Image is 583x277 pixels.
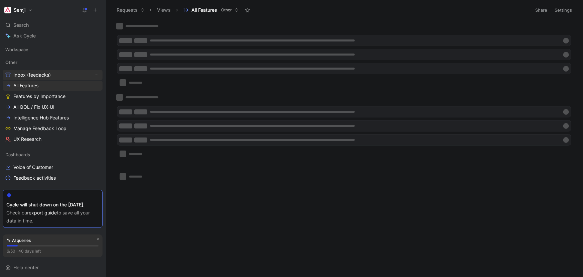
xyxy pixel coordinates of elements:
[29,210,57,215] a: export guide
[3,81,103,91] a: All Features
[3,5,34,15] button: SemjiSemji
[552,5,575,15] button: Settings
[3,150,103,183] div: DashboardsVoice of CustomerFeedback activities
[93,72,100,78] button: View actions
[5,151,30,158] span: Dashboards
[13,82,38,89] span: All Features
[7,237,31,244] div: AI queries
[3,44,103,55] div: Workspace
[3,134,103,144] a: UX Research
[221,7,232,13] span: Other
[4,7,11,13] img: Semji
[114,5,147,15] button: Requests
[3,70,103,80] a: Inbox (feedacks)View actions
[13,21,29,29] span: Search
[5,46,28,53] span: Workspace
[13,32,36,40] span: Ask Cycle
[6,201,99,209] div: Cycle will shut down on the [DATE].
[13,72,51,78] span: Inbox (feedacks)
[5,59,17,66] span: Other
[3,20,103,30] div: Search
[13,164,53,171] span: Voice of Customer
[532,5,550,15] button: Share
[3,113,103,123] a: Intelligence Hub Features
[13,114,69,121] span: Intelligence Hub Features
[3,150,103,160] div: Dashboards
[180,5,242,15] button: All FeaturesOther
[7,248,41,255] div: 6/50 · 40 days left
[154,5,174,15] button: Views
[3,102,103,112] a: All QOL / Fix UX-UI
[3,57,103,67] div: Other
[3,57,103,144] div: OtherInbox (feedacks)View actionsAll FeaturesFeatures by ImportanceAll QOL / Fix UX-UIIntelligenc...
[13,125,66,132] span: Manage Feedback Loop
[13,175,56,181] span: Feedback activities
[3,162,103,172] a: Voice of Customer
[191,7,217,13] span: All Features
[13,265,39,270] span: Help center
[3,123,103,133] a: Manage Feedback Loop
[3,91,103,101] a: Features by Importance
[13,104,54,110] span: All QOL / Fix UX-UI
[3,31,103,41] a: Ask Cycle
[13,136,41,143] span: UX Research
[6,209,99,225] div: Check our to save all your data in time.
[3,173,103,183] a: Feedback activities
[3,263,103,273] div: Help center
[14,7,25,13] h1: Semji
[13,93,65,100] span: Features by Importance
